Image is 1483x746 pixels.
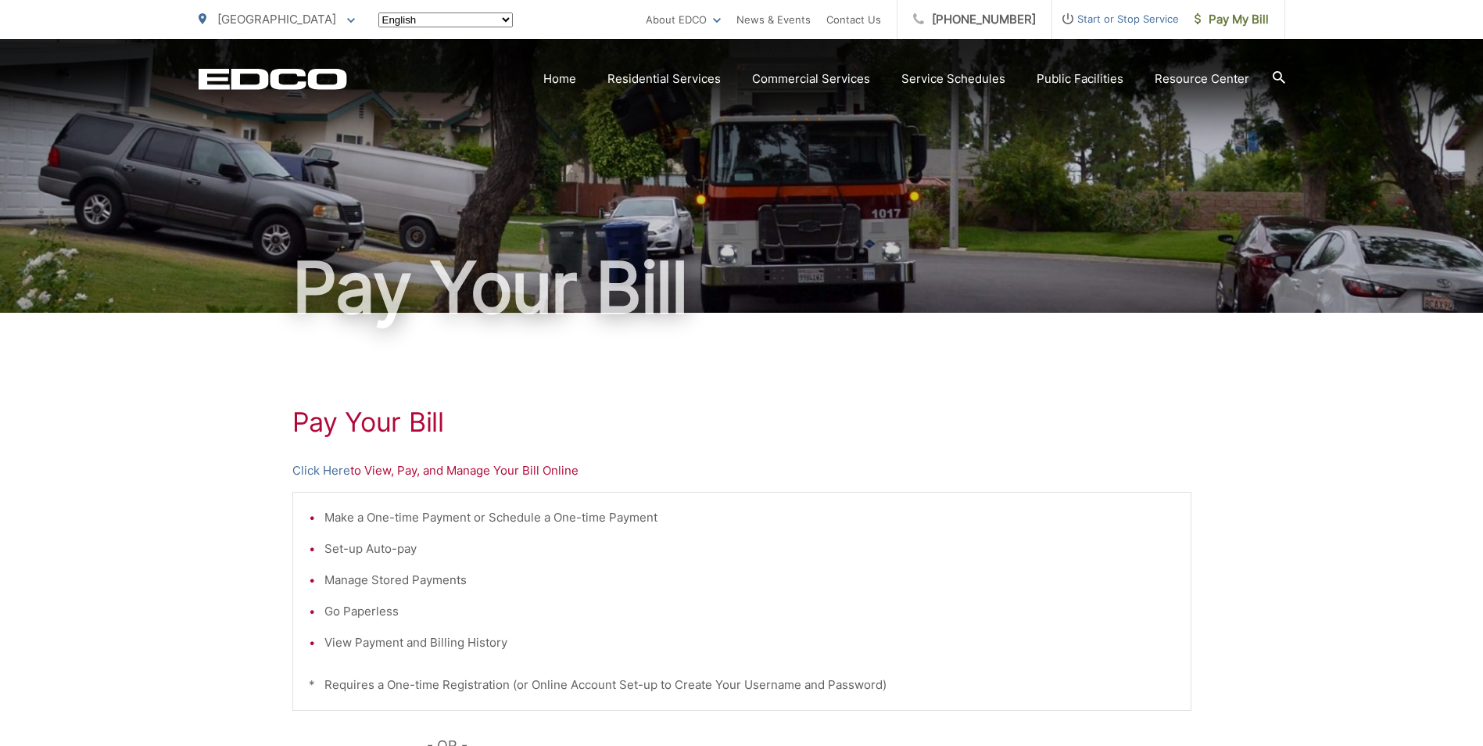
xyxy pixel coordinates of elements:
[901,70,1005,88] a: Service Schedules
[324,602,1175,621] li: Go Paperless
[324,508,1175,527] li: Make a One-time Payment or Schedule a One-time Payment
[217,12,336,27] span: [GEOGRAPHIC_DATA]
[199,68,347,90] a: EDCD logo. Return to the homepage.
[543,70,576,88] a: Home
[378,13,513,27] select: Select a language
[324,571,1175,590] li: Manage Stored Payments
[324,540,1175,558] li: Set-up Auto-pay
[752,70,870,88] a: Commercial Services
[1155,70,1249,88] a: Resource Center
[826,10,881,29] a: Contact Us
[292,407,1191,438] h1: Pay Your Bill
[199,249,1285,327] h1: Pay Your Bill
[324,633,1175,652] li: View Payment and Billing History
[646,10,721,29] a: About EDCO
[736,10,811,29] a: News & Events
[1037,70,1123,88] a: Public Facilities
[292,461,1191,480] p: to View, Pay, and Manage Your Bill Online
[1195,10,1269,29] span: Pay My Bill
[309,676,1175,694] p: * Requires a One-time Registration (or Online Account Set-up to Create Your Username and Password)
[607,70,721,88] a: Residential Services
[292,461,350,480] a: Click Here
